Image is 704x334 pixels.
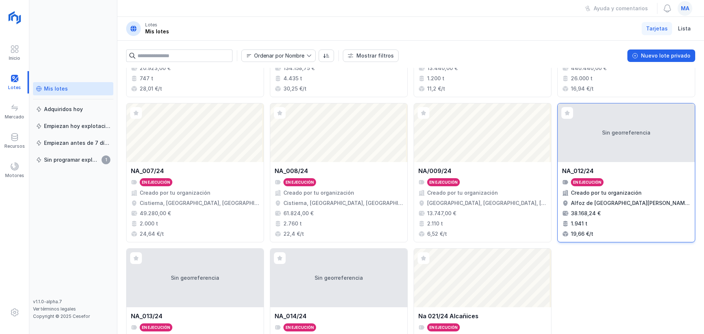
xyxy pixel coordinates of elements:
a: Mis lotes [33,82,113,95]
div: NA/009/24 [418,166,451,175]
div: Copyright © 2025 Cesefor [33,313,113,319]
div: 2.000 t [140,220,158,227]
div: NA_007/24 [131,166,164,175]
div: Creado por tu organización [571,189,642,197]
div: 11,2 €/t [427,85,445,92]
span: ma [681,5,689,12]
span: Lista [678,25,691,32]
div: [GEOGRAPHIC_DATA], [GEOGRAPHIC_DATA], [GEOGRAPHIC_DATA], [GEOGRAPHIC_DATA] [427,199,547,207]
div: En ejecución [286,180,314,185]
div: 61.824,00 € [283,210,313,217]
a: Lista [674,22,695,35]
button: Mostrar filtros [343,49,399,62]
div: Inicio [9,55,20,61]
a: NA/009/24En ejecuciónCreado por tu organización[GEOGRAPHIC_DATA], [GEOGRAPHIC_DATA], [GEOGRAPHIC_... [414,103,551,242]
img: logoRight.svg [5,8,24,27]
div: 38.168,24 € [571,210,601,217]
div: 2.110 t [427,220,443,227]
div: 2.760 t [283,220,302,227]
button: Nuevo lote privado [627,49,695,62]
div: Mostrar filtros [356,52,394,59]
div: 22,4 €/t [283,230,304,238]
div: Sin programar explotación [44,156,99,164]
div: Lotes [145,22,157,28]
a: Sin programar explotación1 [33,153,113,166]
div: NA_013/24 [131,312,162,320]
div: Mis lotes [44,85,68,92]
div: Adquiridos hoy [44,106,83,113]
div: NA_012/24 [562,166,594,175]
div: Recursos [4,143,25,149]
div: 1.941 t [571,220,587,227]
div: NA_008/24 [275,166,308,175]
div: Na 021/24 Alcañices [418,312,478,320]
div: Creado por tu organización [283,189,354,197]
div: Empiezan hoy explotación [44,122,110,130]
div: Cistierna, [GEOGRAPHIC_DATA], [GEOGRAPHIC_DATA], [GEOGRAPHIC_DATA] [283,199,403,207]
div: 1.200 t [427,75,444,82]
div: En ejecución [429,180,458,185]
span: 1 [102,155,110,164]
div: 26.000 t [571,75,593,82]
div: 134.158,75 € [283,65,315,72]
div: Sin georreferencia [558,103,695,162]
div: En ejecución [429,325,458,330]
div: Alfoz de [GEOGRAPHIC_DATA][PERSON_NAME], [GEOGRAPHIC_DATA], [GEOGRAPHIC_DATA], [GEOGRAPHIC_DATA] [571,199,690,207]
a: Adquiridos hoy [33,103,113,116]
div: Empiezan antes de 7 días [44,139,110,147]
a: NA_007/24En ejecuciónCreado por tu organizaciónCistierna, [GEOGRAPHIC_DATA], [GEOGRAPHIC_DATA], [... [126,103,264,242]
div: NA_014/24 [275,312,307,320]
div: Nuevo lote privado [641,52,690,59]
div: En ejecución [286,325,314,330]
span: Nombre [242,50,307,62]
div: En ejecución [573,180,601,185]
div: 6,52 €/t [427,230,447,238]
div: Creado por tu organización [427,189,498,197]
div: Sin georreferencia [270,249,407,307]
div: Ordenar por Nombre [254,53,304,58]
div: Motores [5,173,24,179]
a: Sin georreferenciaNA_012/24En ejecuciónCreado por tu organizaciónAlfoz de [GEOGRAPHIC_DATA][PERSO... [557,103,695,242]
a: Ver términos legales [33,306,76,312]
div: 19,66 €/t [571,230,593,238]
div: 28,01 €/t [140,85,162,92]
div: 440.440,00 € [571,65,606,72]
div: En ejecución [142,180,170,185]
div: 4.435 t [283,75,302,82]
div: v1.1.0-alpha.7 [33,299,113,305]
div: En ejecución [142,325,170,330]
div: 49.280,00 € [140,210,171,217]
div: Mercado [5,114,24,120]
div: 13.440,00 € [427,65,458,72]
a: NA_008/24En ejecuciónCreado por tu organizaciónCistierna, [GEOGRAPHIC_DATA], [GEOGRAPHIC_DATA], [... [270,103,408,242]
a: Tarjetas [642,22,672,35]
div: Cistierna, [GEOGRAPHIC_DATA], [GEOGRAPHIC_DATA], [GEOGRAPHIC_DATA] [140,199,259,207]
button: Ayuda y comentarios [580,2,653,15]
a: Empiezan hoy explotación [33,120,113,133]
div: 20.923,00 € [140,65,170,72]
div: Ayuda y comentarios [594,5,648,12]
div: 13.747,00 € [427,210,456,217]
a: Empiezan antes de 7 días [33,136,113,150]
div: 747 t [140,75,153,82]
div: Creado por tu organización [140,189,210,197]
div: Mis lotes [145,28,169,35]
span: Tarjetas [646,25,668,32]
div: 30,25 €/t [283,85,307,92]
div: 16,94 €/t [571,85,594,92]
div: 24,64 €/t [140,230,164,238]
div: Sin georreferencia [126,249,264,307]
